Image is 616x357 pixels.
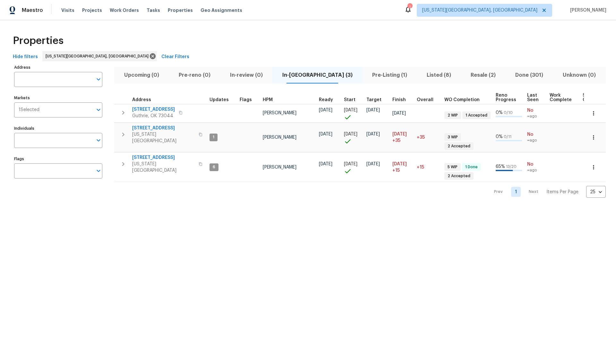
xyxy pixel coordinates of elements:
span: No [527,131,544,138]
span: Tasks [147,8,160,13]
span: Hide filters [13,53,38,61]
span: 0 / 10 [504,111,513,115]
span: Pre-Listing (1) [366,71,413,80]
div: Target renovation project end date [366,98,387,102]
span: WO Completion [444,98,480,102]
span: 2 Accepted [445,144,473,149]
span: Clear Filters [161,53,189,61]
span: Done (301) [509,71,549,80]
span: In-[GEOGRAPHIC_DATA] (3) [276,71,358,80]
span: Pre-reno (0) [173,71,216,80]
td: Project started on time [341,104,364,122]
div: Actual renovation start date [344,98,361,102]
span: Start [344,98,355,102]
span: Visits [61,7,74,13]
div: Earliest renovation start date (first business day after COE or Checkout) [319,98,339,102]
span: Maestro [22,7,43,13]
td: Scheduled to finish 35 day(s) late [390,123,414,152]
span: Properties [168,7,193,13]
span: [DATE] [392,111,406,116]
span: [DATE] [344,162,357,166]
span: [STREET_ADDRESS] [132,125,195,131]
td: Project started on time [341,152,364,182]
span: [DATE] [344,132,357,136]
span: 1 Selected [19,107,39,113]
label: Address [14,65,102,69]
span: 13 / 20 [506,165,517,169]
span: Listed (8) [421,71,457,80]
div: Days past target finish date [417,98,439,102]
span: Address [132,98,151,102]
span: Overall [417,98,433,102]
span: +35 [417,135,425,140]
span: Updates [210,98,229,102]
span: Finish [392,98,406,102]
div: 25 [586,184,606,200]
span: [DATE] [392,132,407,136]
button: Open [94,105,103,114]
label: Markets [14,96,102,100]
td: 15 day(s) past target finish date [414,152,442,182]
span: [DATE] [319,162,332,166]
span: [STREET_ADDRESS] [132,106,175,113]
div: 1 [407,4,412,10]
label: Flags [14,157,102,161]
span: +15 [392,167,400,174]
span: 1 Done [463,164,480,170]
span: Ready [319,98,333,102]
span: [DATE] [319,132,332,136]
span: Target [366,98,381,102]
nav: Pagination Navigation [488,186,606,198]
span: No [527,107,544,114]
span: [US_STATE][GEOGRAPHIC_DATA] [132,161,195,174]
span: [PERSON_NAME] [263,135,296,140]
span: 0 % [496,110,503,115]
div: [US_STATE][GEOGRAPHIC_DATA], [GEOGRAPHIC_DATA] [42,51,157,61]
span: Properties [13,38,64,44]
span: HPM [263,98,273,102]
span: ∞ ago [527,138,544,143]
span: 65 % [496,164,505,169]
span: Unknown (0) [557,71,602,80]
span: ∞ ago [527,114,544,119]
label: Individuals [14,126,102,130]
span: [DATE] [344,108,357,112]
span: Flags [240,98,252,102]
span: [PERSON_NAME] [263,111,296,115]
div: Projected renovation finish date [392,98,412,102]
span: 6 [210,164,218,170]
span: Work Orders [110,7,139,13]
span: [US_STATE][GEOGRAPHIC_DATA] [132,131,195,144]
span: +35 [392,137,400,144]
td: Project started on time [341,123,364,152]
span: [US_STATE][GEOGRAPHIC_DATA], [GEOGRAPHIC_DATA] [422,7,537,13]
button: Open [94,136,103,145]
span: [DATE] [366,162,380,166]
span: Setup Complete [583,93,605,102]
button: Open [94,75,103,84]
span: No [527,161,544,168]
p: Items Per Page [546,189,578,195]
span: In-review (0) [224,71,269,80]
span: Upcoming (0) [118,71,165,80]
span: +15 [417,165,424,170]
button: Hide filters [10,51,40,63]
span: [DATE] [392,162,407,166]
span: [PERSON_NAME] [568,7,606,13]
span: [STREET_ADDRESS] [132,154,195,161]
span: [PERSON_NAME] [263,165,296,170]
span: Projects [82,7,102,13]
span: 0 / 11 [504,135,511,139]
span: 3 WIP [445,135,460,140]
span: 1 Accepted [463,113,490,118]
span: 2 Accepted [445,173,473,179]
span: Geo Assignments [201,7,242,13]
button: Open [94,166,103,175]
span: Reno Progress [496,93,516,102]
span: [DATE] [366,132,380,136]
span: 0 % [496,135,503,139]
span: 1 [210,135,217,140]
span: Resale (2) [465,71,502,80]
span: 2 WIP [445,113,460,118]
a: Goto page 1 [511,187,521,197]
